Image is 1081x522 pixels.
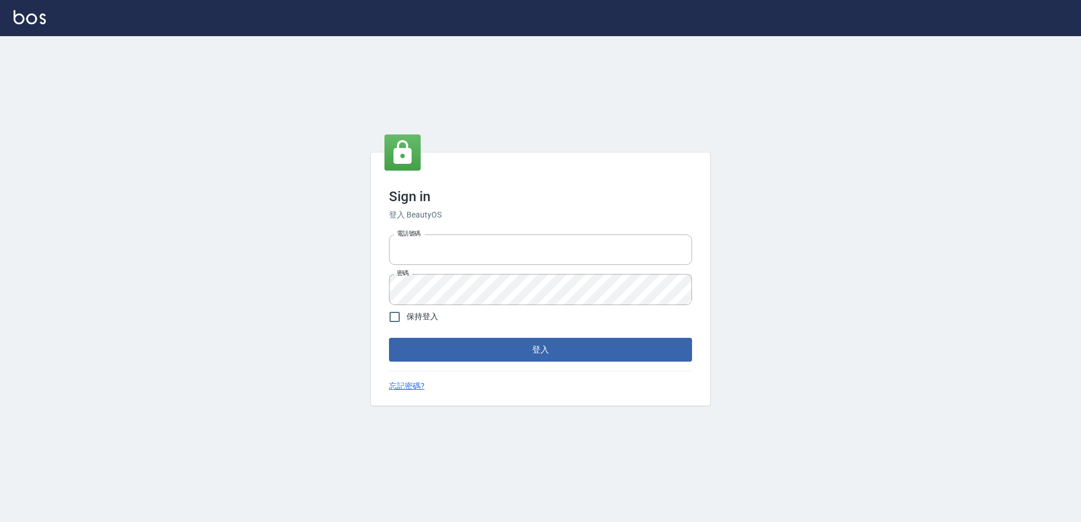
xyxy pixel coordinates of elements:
span: 保持登入 [407,311,438,323]
label: 密碼 [397,269,409,277]
label: 電話號碼 [397,229,421,238]
img: Logo [14,10,46,24]
h3: Sign in [389,189,692,205]
a: 忘記密碼? [389,380,425,392]
h6: 登入 BeautyOS [389,209,692,221]
button: 登入 [389,338,692,362]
